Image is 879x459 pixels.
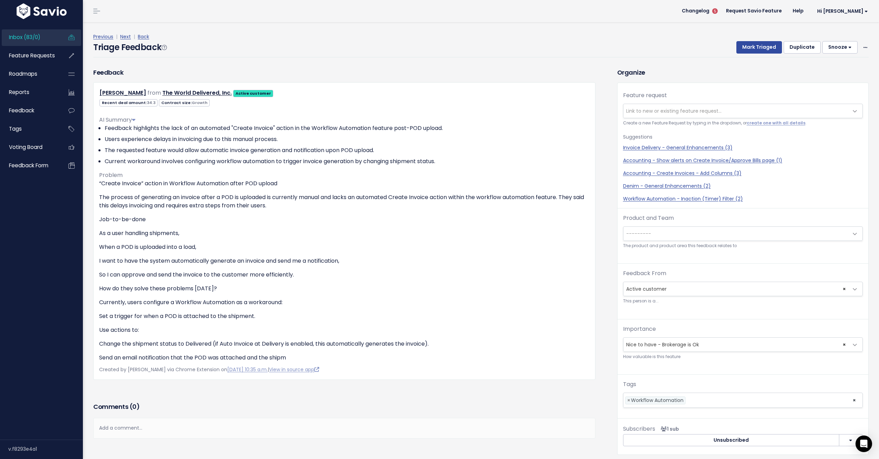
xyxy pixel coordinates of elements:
span: <p><strong>Subscribers</strong><br><br> - Santiago Ruiz<br> </p> [658,425,679,432]
button: Snooze [822,41,858,54]
p: Set a trigger for when a POD is attached to the shipment. [99,312,590,320]
a: Tags [2,121,57,137]
button: Unsubscribed [623,434,839,447]
span: from [147,89,161,97]
a: Back [138,33,149,40]
p: When a POD is uploaded into a load, [99,243,590,251]
a: [DATE] 10:35 a.m. [227,366,268,373]
span: Created by [PERSON_NAME] via Chrome Extension on | [99,366,319,373]
p: I want to have the system automatically generate an invoice and send me a notification, [99,257,590,265]
p: Job-to-be-done [99,215,590,224]
img: logo-white.9d6f32f41409.svg [15,3,68,19]
a: The World Delivered, Inc. [162,89,232,97]
p: Change the shipment status to Delivered (if Auto Invoice at Delivery is enabled, this automatical... [99,340,590,348]
span: × [852,393,856,408]
a: Accounting - Show alerts on Create Invoice/Approve Bills page (1) [623,157,863,164]
span: Workflow Automation [631,397,684,404]
p: Use actions to: [99,326,590,334]
a: Feedback form [2,158,57,174]
div: v.f8293e4a1 [8,440,83,458]
span: AI Summary [99,116,135,124]
span: Problem [99,171,123,179]
h3: Feedback [93,68,123,77]
div: Add a comment... [93,418,595,438]
p: The process of generating an invoice after a POD is uploaded is currently manual and lacks an aut... [99,193,590,210]
a: Feature Requests [2,48,57,64]
span: --------- [626,230,651,237]
span: 34.3 [147,100,155,105]
p: Send an email notification that the POD was attached and the shipm [99,354,590,362]
a: Feedback [2,103,57,119]
a: create one with all details [747,120,805,126]
a: [PERSON_NAME] [99,89,146,97]
span: Changelog [682,9,709,13]
li: Current workaround involves configuring workflow automation to trigger invoice generation by chan... [105,157,590,166]
a: Workflow Automation - Inaction (Timer) Filter (2) [623,195,863,203]
span: Voting Board [9,143,42,151]
a: Roadmaps [2,66,57,82]
label: Product and Team [623,214,674,222]
li: Users experience delays in invoicing due to this manual process. [105,135,590,143]
span: Feature Requests [9,52,55,59]
span: Contract size: [159,99,210,106]
a: Request Savio Feature [720,6,787,16]
p: Currently, users configure a Workflow Automation as a workaround: [99,298,590,307]
h4: Triage Feedback [93,41,166,54]
a: Voting Board [2,139,57,155]
a: Previous [93,33,113,40]
span: Roadmaps [9,70,37,77]
a: Reports [2,84,57,100]
span: Nice to have - Brokerage is Ok [623,338,849,352]
span: Inbox (83/0) [9,34,40,41]
p: So I can approve and send the invoice to the customer more efficiently. [99,271,590,279]
small: The product and product area this feedback relates to [623,242,863,250]
h3: Organize [617,68,869,77]
p: As a user handling shipments, [99,229,590,237]
p: “Create Invoice” action in Workflow Automation after POD upload [99,179,590,188]
small: Create a new Feature Request by typing in the dropdown, or . [623,120,863,127]
span: | [132,33,136,40]
li: Feedback highlights the lack of an automated "Create Invoice" action in the Workflow Automation f... [105,124,590,132]
li: Workflow Automation [625,396,686,404]
span: Feedback form [9,162,48,169]
span: Growth [192,100,208,105]
button: Mark Triaged [736,41,782,54]
button: Duplicate [784,41,821,54]
p: Suggestions [623,133,863,141]
span: Active customer [623,282,849,296]
div: Open Intercom Messenger [856,435,872,452]
span: Tags [9,125,22,132]
a: View in source app [269,366,319,373]
a: Accounting - Create Invoices - Add Columns (3) [623,170,863,177]
span: × [627,397,630,404]
span: Link to new or existing feature request... [626,107,722,114]
h3: Comments ( ) [93,402,595,412]
span: Nice to have - Brokerage is Ok [623,337,863,352]
label: Tags [623,380,636,388]
span: 0 [132,402,136,411]
label: Feedback From [623,269,666,278]
span: × [843,282,846,296]
span: Feedback [9,107,34,114]
span: Reports [9,88,29,96]
a: Denim - General Enhancements (2) [623,182,863,190]
strong: Active customer [236,91,271,96]
label: Feature request [623,91,667,100]
a: Next [120,33,131,40]
li: The requested feature would allow automatic invoice generation and notification upon POD upload. [105,146,590,154]
span: Subscribers [623,425,655,433]
a: Help [787,6,809,16]
p: How do they solve these problems [DATE]? [99,284,590,293]
a: Invoice Delivery - General Enhancements (3) [623,144,863,151]
span: × [843,338,846,352]
small: How valuable is this feature [623,353,863,360]
span: Recent deal amount: [99,99,157,106]
span: | [115,33,119,40]
span: 5 [712,8,718,14]
span: Hi [PERSON_NAME] [817,9,868,14]
label: Importance [623,325,656,333]
a: Hi [PERSON_NAME] [809,6,873,17]
small: This person is a... [623,298,863,305]
a: Inbox (83/0) [2,29,57,45]
span: Active customer [623,282,863,296]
